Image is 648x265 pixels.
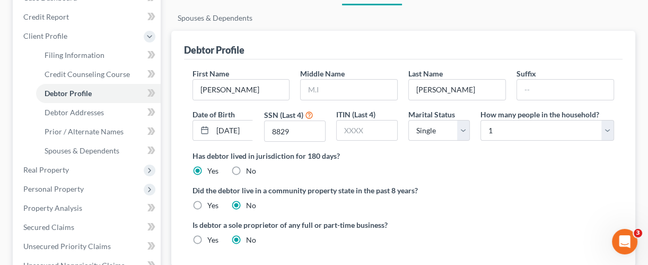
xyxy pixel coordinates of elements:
[192,150,615,161] label: Has debtor lived in jurisdiction for 180 days?
[246,166,256,176] label: No
[36,103,161,122] a: Debtor Addresses
[246,200,256,211] label: No
[184,44,244,56] div: Debtor Profile
[213,121,255,141] input: MM/DD/YYYY
[171,5,259,31] a: Spouses & Dependents
[36,141,161,160] a: Spouses & Dependents
[193,80,290,100] input: --
[45,89,92,98] span: Debtor Profile
[264,109,303,121] label: SSN (Last 4)
[23,184,84,193] span: Personal Property
[246,235,256,245] label: No
[36,65,161,84] a: Credit Counseling Course
[207,235,218,245] label: Yes
[301,80,397,100] input: M.I
[36,84,161,103] a: Debtor Profile
[408,109,455,120] label: Marital Status
[15,237,161,256] a: Unsecured Priority Claims
[409,80,505,100] input: --
[36,46,161,65] a: Filing Information
[192,109,235,120] label: Date of Birth
[207,166,218,176] label: Yes
[23,223,74,232] span: Secured Claims
[36,122,161,141] a: Prior / Alternate Names
[192,68,229,79] label: First Name
[45,146,119,155] span: Spouses & Dependents
[45,70,130,79] span: Credit Counseling Course
[15,199,161,218] a: Property Analysis
[300,68,345,79] label: Middle Name
[23,12,69,21] span: Credit Report
[23,203,82,212] span: Property Analysis
[192,185,615,196] label: Did the debtor live in a community property state in the past 8 years?
[336,109,375,120] label: ITIN (Last 4)
[517,80,614,100] input: --
[45,50,104,59] span: Filing Information
[265,121,325,141] input: XXXX
[337,121,397,141] input: XXXX
[15,7,161,27] a: Credit Report
[480,109,599,120] label: How many people in the household?
[15,218,161,237] a: Secured Claims
[207,200,218,211] label: Yes
[634,229,642,237] span: 3
[23,31,67,40] span: Client Profile
[23,165,69,174] span: Real Property
[192,219,398,230] label: Is debtor a sole proprietor of any full or part-time business?
[45,108,104,117] span: Debtor Addresses
[45,127,124,136] span: Prior / Alternate Names
[23,242,111,251] span: Unsecured Priority Claims
[408,68,443,79] label: Last Name
[612,229,637,254] iframe: Intercom live chat
[516,68,536,79] label: Suffix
